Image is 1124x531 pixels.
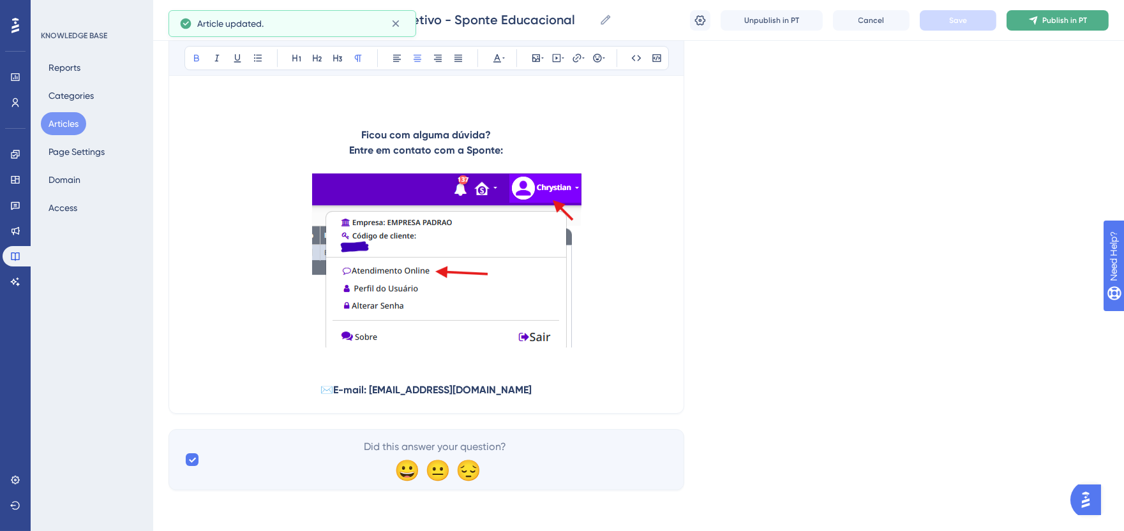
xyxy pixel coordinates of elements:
button: Publish in PT [1007,10,1109,31]
div: 😀 [394,460,415,480]
button: Access [41,196,85,219]
button: Unpublish in PT [721,10,823,31]
div: 😔 [456,460,476,480]
strong: E-mail: [EMAIL_ADDRESS][DOMAIN_NAME] [334,384,532,396]
button: Articles [41,112,86,135]
button: Page Settings [41,140,112,163]
button: Categories [41,84,101,107]
button: Reports [41,56,88,79]
span: ✉️ [321,384,334,396]
span: Did this answer your question? [364,439,507,455]
div: 😐 [425,460,446,480]
button: Save [920,10,996,31]
button: Domain [41,168,88,191]
span: Article updated. [197,16,264,31]
div: KNOWLEDGE BASE [41,31,107,41]
strong: Ficou com alguma dúvida? [362,129,491,141]
span: Cancel [858,15,885,25]
span: Publish in PT [1042,15,1087,25]
span: Need Help? [30,3,80,18]
span: Unpublish in PT [744,15,799,25]
span: Save [949,15,967,25]
iframe: UserGuiding AI Assistant Launcher [1070,481,1109,519]
button: Cancel [833,10,910,31]
strong: Entre em contato com a Sponte: [350,144,504,156]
